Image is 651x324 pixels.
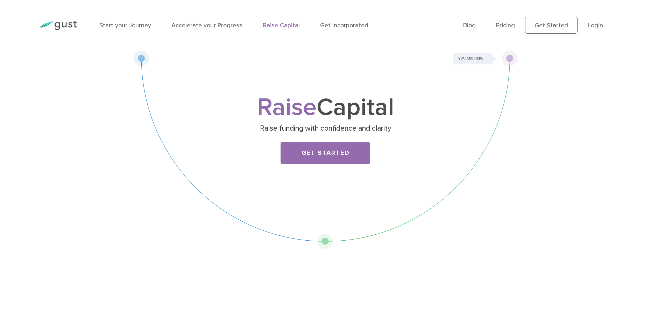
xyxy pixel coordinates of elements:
[463,22,476,29] a: Blog
[187,96,464,119] h1: Capital
[281,142,370,164] a: Get Started
[263,22,300,29] a: Raise Capital
[257,92,317,122] span: Raise
[588,22,603,29] a: Login
[320,22,368,29] a: Get Incorporated
[171,22,242,29] a: Accelerate your Progress
[99,22,151,29] a: Start your Journey
[38,21,77,30] img: Gust Logo
[525,17,578,34] a: Get Started
[496,22,515,29] a: Pricing
[190,124,461,133] p: Raise funding with confidence and clarity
